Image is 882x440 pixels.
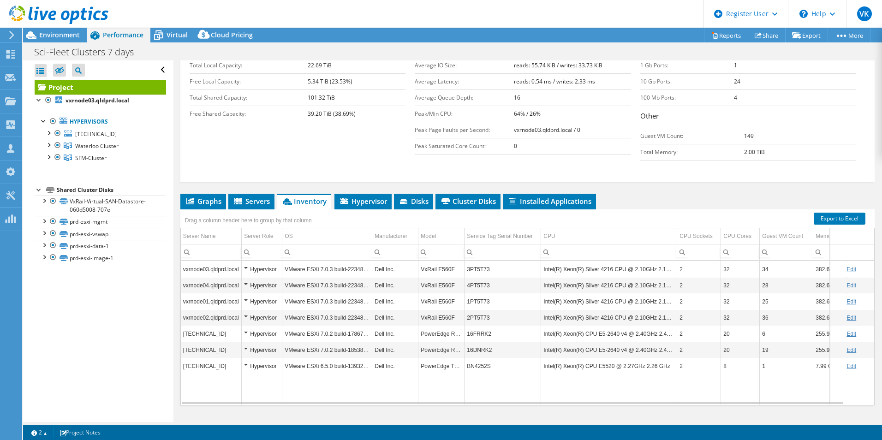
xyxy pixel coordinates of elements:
[211,30,253,39] span: Cloud Pricing
[103,30,143,39] span: Performance
[721,309,760,326] td: Column CPU Cores, Value 32
[541,261,677,277] td: Column CPU, Value Intel(R) Xeon(R) Silver 4216 CPU @ 2.10GHz 2.10 GHz
[242,293,282,309] td: Column Server Role, Value Hypervisor
[415,89,514,106] td: Average Queue Depth:
[541,293,677,309] td: Column CPU, Value Intel(R) Xeon(R) Silver 4216 CPU @ 2.10GHz 2.10 GHz
[813,293,847,309] td: Column Memory, Value 382.62 GiB
[282,358,372,374] td: Column OS, Value VMware ESXi 6.5.0 build-13932383
[242,326,282,342] td: Column Server Role, Value Hypervisor
[372,358,418,374] td: Column Manufacturer, Value Dell Inc.
[813,342,847,358] td: Column Memory, Value 255.91 GiB
[760,358,813,374] td: Column Guest VM Count, Value 1
[415,138,514,154] td: Peak Saturated Core Count:
[721,342,760,358] td: Column CPU Cores, Value 20
[282,277,372,293] td: Column OS, Value VMware ESXi 7.0.3 build-22348816
[190,73,308,89] td: Free Local Capacity:
[181,293,242,309] td: Column Server Name, Value vxrnode01.qldprd.local
[813,277,847,293] td: Column Memory, Value 382.62 GiB
[242,342,282,358] td: Column Server Role, Value Hypervisor
[35,152,166,164] a: SFM-Cluster
[244,231,273,242] div: Server Role
[760,342,813,358] td: Column Guest VM Count, Value 19
[418,261,465,277] td: Column Model, Value VxRail E560F
[677,309,721,326] td: Column CPU Sockets, Value 2
[242,261,282,277] td: Column Server Role, Value Hypervisor
[372,309,418,326] td: Column Manufacturer, Value Dell Inc.
[181,244,242,260] td: Column Server Name, Filter cell
[35,216,166,228] a: prd-esxi-mgmt
[418,309,465,326] td: Column Model, Value VxRail E560F
[467,231,533,242] div: Service Tag Serial Number
[35,196,166,216] a: VxRail-Virtual-SAN-Datastore-060d5008-707e
[734,94,737,101] b: 4
[677,358,721,374] td: Column CPU Sockets, Value 2
[846,363,856,369] a: Edit
[372,228,418,244] td: Manufacturer Column
[846,331,856,337] a: Edit
[282,228,372,244] td: OS Column
[721,244,760,260] td: Column CPU Cores, Filter cell
[744,148,765,156] b: 2.00 TiB
[465,228,541,244] td: Service Tag Serial Number Column
[418,342,465,358] td: Column Model, Value PowerEdge R730
[181,228,242,244] td: Server Name Column
[846,266,856,273] a: Edit
[244,361,280,372] div: Hypervisor
[543,231,555,242] div: CPU
[799,10,808,18] svg: \n
[282,261,372,277] td: Column OS, Value VMware ESXi 7.0.3 build-22348816
[418,228,465,244] td: Model Column
[760,228,813,244] td: Guest VM Count Column
[399,196,429,206] span: Disks
[57,184,166,196] div: Shared Cluster Disks
[167,30,188,39] span: Virtual
[282,309,372,326] td: Column OS, Value VMware ESXi 7.0.3 build-22348816
[285,231,292,242] div: OS
[372,342,418,358] td: Column Manufacturer, Value Dell Inc.
[723,231,751,242] div: CPU Cores
[308,94,335,101] b: 101.32 TiB
[813,228,847,244] td: Memory Column
[760,293,813,309] td: Column Guest VM Count, Value 25
[677,244,721,260] td: Column CPU Sockets, Filter cell
[181,261,242,277] td: Column Server Name, Value vxrnode03.qldprd.local
[242,309,282,326] td: Column Server Role, Value Hypervisor
[375,231,407,242] div: Manufacturer
[372,293,418,309] td: Column Manufacturer, Value Dell Inc.
[244,345,280,356] div: Hypervisor
[35,140,166,152] a: Waterloo Cluster
[190,89,308,106] td: Total Shared Capacity:
[183,214,314,227] div: Drag a column header here to group by that column
[846,282,856,289] a: Edit
[721,277,760,293] td: Column CPU Cores, Value 32
[541,244,677,260] td: Column CPU, Filter cell
[35,80,166,95] a: Project
[181,277,242,293] td: Column Server Name, Value vxrnode04.qldprd.local
[640,111,856,123] h3: Other
[465,277,541,293] td: Column Service Tag Serial Number, Value 4PT5T73
[185,196,221,206] span: Graphs
[183,231,216,242] div: Server Name
[66,96,129,104] b: vxrnode03.qldprd.local
[760,326,813,342] td: Column Guest VM Count, Value 6
[244,312,280,323] div: Hypervisor
[640,73,734,89] td: 10 Gb Ports:
[677,326,721,342] td: Column CPU Sockets, Value 2
[760,261,813,277] td: Column Guest VM Count, Value 34
[282,293,372,309] td: Column OS, Value VMware ESXi 7.0.3 build-22348816
[465,244,541,260] td: Column Service Tag Serial Number, Filter cell
[372,244,418,260] td: Column Manufacturer, Filter cell
[721,261,760,277] td: Column CPU Cores, Value 32
[282,342,372,358] td: Column OS, Value VMware ESXi 7.0.2 build-18538813
[541,309,677,326] td: Column CPU, Value Intel(R) Xeon(R) Silver 4216 CPU @ 2.10GHz 2.10 GHz
[244,280,280,291] div: Hypervisor
[541,277,677,293] td: Column CPU, Value Intel(R) Xeon(R) Silver 4216 CPU @ 2.10GHz 2.10 GHz
[35,240,166,252] a: prd-esxi-data-1
[640,89,734,106] td: 100 Mb Ports:
[541,228,677,244] td: CPU Column
[507,196,591,206] span: Installed Applications
[372,277,418,293] td: Column Manufacturer, Value Dell Inc.
[281,196,327,206] span: Inventory
[372,261,418,277] td: Column Manufacturer, Value Dell Inc.
[39,30,80,39] span: Environment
